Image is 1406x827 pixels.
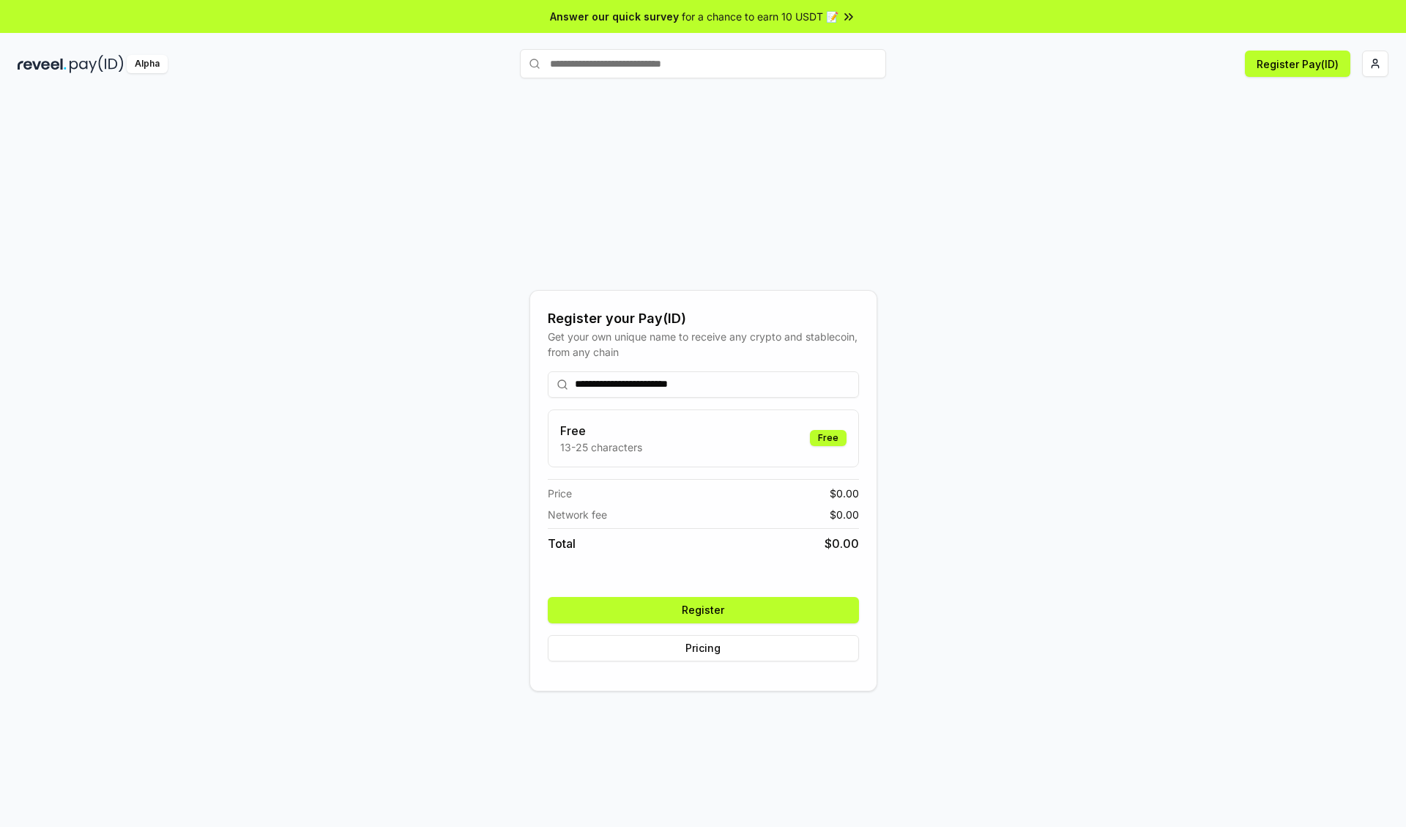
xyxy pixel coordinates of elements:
[548,486,572,501] span: Price
[548,597,859,623] button: Register
[18,55,67,73] img: reveel_dark
[560,422,642,440] h3: Free
[550,9,679,24] span: Answer our quick survey
[70,55,124,73] img: pay_id
[682,9,838,24] span: for a chance to earn 10 USDT 📝
[830,486,859,501] span: $ 0.00
[127,55,168,73] div: Alpha
[825,535,859,552] span: $ 0.00
[548,308,859,329] div: Register your Pay(ID)
[548,507,607,522] span: Network fee
[810,430,847,446] div: Free
[548,329,859,360] div: Get your own unique name to receive any crypto and stablecoin, from any chain
[1245,51,1350,77] button: Register Pay(ID)
[548,635,859,661] button: Pricing
[560,440,642,455] p: 13-25 characters
[548,535,576,552] span: Total
[830,507,859,522] span: $ 0.00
